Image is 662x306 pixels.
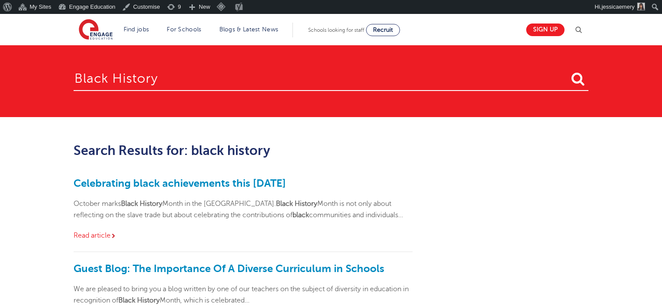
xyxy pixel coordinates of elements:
[118,296,160,304] strong: Black History
[308,27,364,33] span: Schools looking for staff
[167,26,201,33] a: For Schools
[219,26,279,33] a: Blogs & Latest News
[124,26,149,33] a: Find jobs
[74,262,384,275] a: Guest Blog: The Importance Of A Diverse Curriculum in Schools
[602,3,635,10] span: jessicaemery
[366,24,400,36] a: Recruit
[526,24,565,36] a: Sign up
[292,211,309,219] strong: black
[276,200,317,208] strong: Black History
[121,200,162,208] strong: Black History
[79,19,113,41] img: Engage Education
[74,285,409,304] span: We are pleased to bring you a blog written by one of our teachers on the subject of diversity in ...
[74,177,286,189] a: Celebrating black achievements this [DATE]
[373,27,393,33] span: Recruit
[74,200,403,219] span: October marks Month in the [GEOGRAPHIC_DATA]. Month is not only about reflecting on the slave tra...
[74,232,117,239] a: Read article
[74,143,413,158] h2: Search Results for: black history
[74,63,588,91] input: Search for:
